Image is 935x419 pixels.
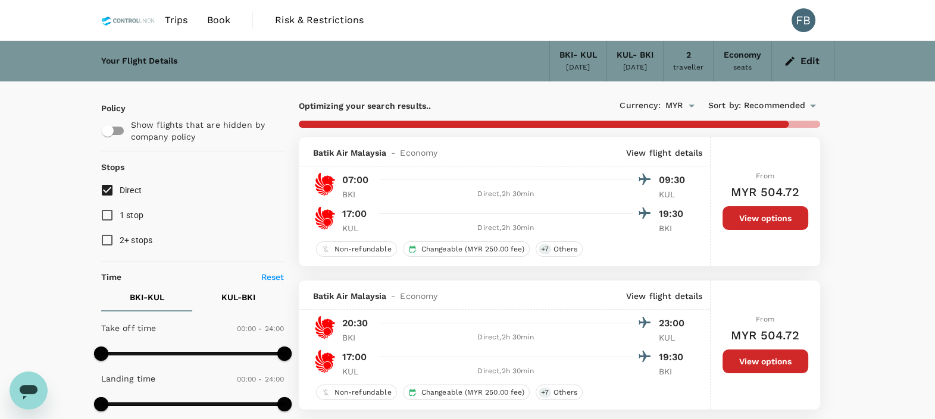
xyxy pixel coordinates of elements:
[165,13,188,27] span: Trips
[379,222,633,234] div: Direct , 2h 30min
[400,147,437,159] span: Economy
[237,375,284,383] span: 00:00 - 24:00
[313,349,337,373] img: OD
[659,188,689,200] p: KUL
[559,49,597,62] div: BKI - KUL
[101,102,112,114] p: Policy
[379,366,633,377] div: Direct , 2h 30min
[130,291,164,303] p: BKI - KUL
[313,147,387,159] span: Batik Air Malaysia
[626,147,703,159] p: View flight details
[342,332,372,344] p: BKI
[539,244,551,254] span: + 7
[386,290,400,302] span: -
[686,49,691,62] div: 2
[723,206,808,230] button: View options
[792,8,815,32] div: FB
[549,388,582,398] span: Others
[313,290,387,302] span: Batik Air Malaysia
[536,241,583,257] div: +7Others
[316,241,397,257] div: Non-refundable
[659,350,689,364] p: 19:30
[549,244,582,254] span: Others
[733,62,752,74] div: seats
[330,388,396,398] span: Non-refundable
[275,13,364,27] span: Risk & Restrictions
[101,373,156,385] p: Landing time
[659,332,689,344] p: KUL
[659,222,689,234] p: BKI
[221,291,255,303] p: KUL - BKI
[673,62,703,74] div: traveller
[237,325,284,333] span: 00:00 - 24:00
[417,388,529,398] span: Changeable (MYR 250.00 fee)
[744,99,806,112] span: Recommended
[403,385,530,400] div: Changeable (MYR 250.00 fee)
[316,385,397,400] div: Non-refundable
[330,244,396,254] span: Non-refundable
[379,188,633,200] div: Direct , 2h 30min
[731,182,799,201] h6: MYR 504.72
[261,271,284,283] p: Reset
[756,172,774,180] span: From
[723,349,808,373] button: View options
[756,315,774,323] span: From
[417,244,529,254] span: Changeable (MYR 250.00 fee)
[781,52,824,71] button: Edit
[566,62,590,74] div: [DATE]
[120,185,142,195] span: Direct
[313,172,337,196] img: OD
[101,162,125,172] strong: Stops
[731,326,799,345] h6: MYR 504.72
[659,316,689,330] p: 23:00
[617,49,653,62] div: KUL - BKI
[101,7,155,33] img: Control Union Malaysia Sdn. Bhd.
[342,366,372,377] p: KUL
[723,49,761,62] div: Economy
[101,271,122,283] p: Time
[536,385,583,400] div: +7Others
[620,99,660,112] span: Currency :
[342,316,368,330] p: 20:30
[120,235,153,245] span: 2+ stops
[683,97,700,114] button: Open
[623,62,647,74] div: [DATE]
[131,119,276,143] p: Show flights that are hidden by company policy
[101,55,178,68] div: Your Flight Details
[342,222,372,234] p: KUL
[10,371,48,409] iframe: Button to launch messaging window
[313,316,337,339] img: OD
[386,147,400,159] span: -
[539,388,551,398] span: + 7
[342,207,367,221] p: 17:00
[379,332,633,344] div: Direct , 2h 30min
[342,350,367,364] p: 17:00
[708,99,741,112] span: Sort by :
[400,290,437,302] span: Economy
[313,206,337,230] img: OD
[342,173,369,187] p: 07:00
[299,100,559,112] p: Optimizing your search results..
[403,241,530,257] div: Changeable (MYR 250.00 fee)
[342,188,372,200] p: BKI
[120,210,144,220] span: 1 stop
[207,13,231,27] span: Book
[659,173,689,187] p: 09:30
[659,207,689,221] p: 19:30
[659,366,689,377] p: BKI
[101,322,157,334] p: Take off time
[626,290,703,302] p: View flight details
